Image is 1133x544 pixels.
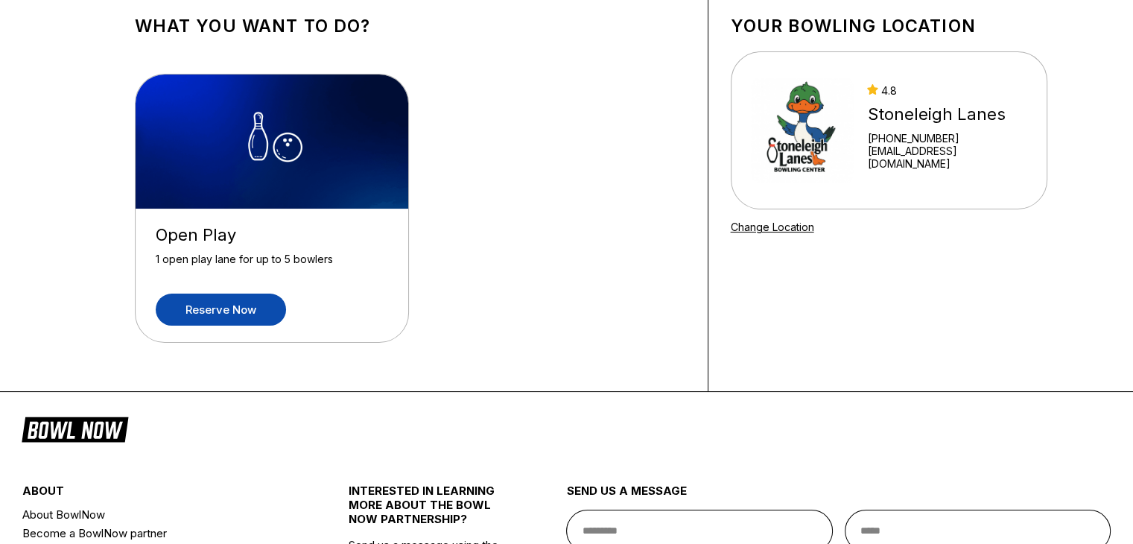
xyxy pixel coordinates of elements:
[731,221,814,233] a: Change Location
[156,253,388,279] div: 1 open play lane for up to 5 bowlers
[135,16,685,37] h1: What you want to do?
[156,294,286,326] a: Reserve now
[22,484,294,505] div: about
[22,505,294,524] a: About BowlNow
[867,145,1026,170] a: [EMAIL_ADDRESS][DOMAIN_NAME]
[867,104,1026,124] div: Stoneleigh Lanes
[22,524,294,543] a: Become a BowlNow partner
[349,484,512,538] div: INTERESTED IN LEARNING MORE ABOUT THE BOWL NOW PARTNERSHIP?
[156,225,388,245] div: Open Play
[136,75,410,209] img: Open Play
[867,132,1026,145] div: [PHONE_NUMBER]
[566,484,1111,510] div: send us a message
[867,84,1026,97] div: 4.8
[731,16,1047,37] h1: Your bowling location
[751,75,854,186] img: Stoneleigh Lanes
